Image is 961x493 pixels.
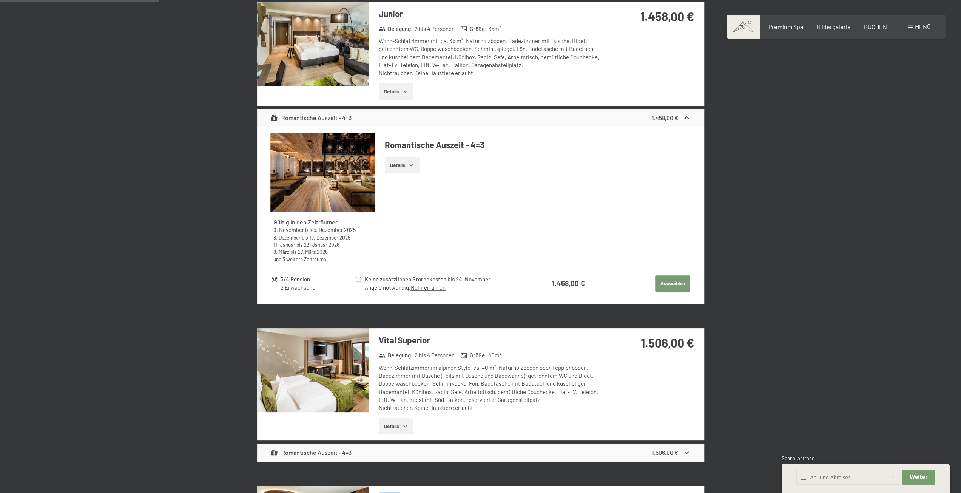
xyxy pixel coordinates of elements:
strong: 1.506,00 € [641,335,694,350]
a: Premium Spa [768,23,803,30]
button: Details [385,157,419,173]
div: 2 Erwachsene [281,284,354,292]
button: Weiter [902,470,935,485]
strong: 1.458,00 € [652,114,678,121]
div: bis [273,226,372,234]
time: 11.01.2026 [273,241,295,248]
time: 08.03.2026 [273,249,289,255]
img: mss_renderimg.php [270,133,375,212]
h3: Vital Superior [379,334,603,346]
a: BUCHEN [864,23,887,30]
img: mss_renderimg.php [257,328,369,412]
div: Romantische Auszeit - 4=3 [270,113,352,122]
time: 27.03.2026 [298,249,328,255]
strong: Größe : [460,25,487,33]
div: bis [273,241,372,248]
strong: Belegung : [379,351,413,359]
time: 09.11.2025 [273,227,304,233]
button: Auswählen [655,275,690,292]
span: 2 bis 4 Personen [415,351,455,359]
time: 05.12.2025 [313,227,356,233]
time: 08.12.2025 [273,234,301,241]
div: Romantische Auszeit - 4=31.458,00 € [257,109,704,127]
strong: Größe : [460,351,487,359]
strong: 1.458,00 € [552,279,585,287]
h3: Junior [379,8,603,20]
span: 2 bis 4 Personen [415,25,455,33]
div: Romantische Auszeit - 4=31.506,00 € [257,444,704,462]
div: Keine zusätzlichen Stornokosten bis 24. November [365,275,522,284]
strong: 1.458,00 € [640,9,694,23]
span: Weiter [910,474,927,481]
time: 19.12.2025 [309,234,350,241]
a: und 3 weitere Zeiträume [273,256,326,262]
button: Details [379,418,413,435]
time: 23.01.2026 [304,241,339,248]
span: Schnellanfrage [782,455,814,461]
a: Bildergalerie [816,23,851,30]
span: Menü [915,23,931,30]
div: Wohn-Schlafzimmer im alpinen Style, ca. 40 m², Naturholzboden oder Teppichboden, Badezimmer mit D... [379,364,603,412]
div: bis [273,248,372,255]
div: bis [273,234,372,241]
span: 40 m² [488,351,501,359]
strong: 1.506,00 € [652,449,678,456]
strong: Gültig in den Zeiträumen [273,218,339,226]
div: Romantische Auszeit - 4=3 [270,448,352,457]
button: Details [379,83,413,100]
h4: Romantische Auszeit - 4=3 [385,139,691,151]
div: 3/4 Pension [281,275,354,284]
span: 35 m² [488,25,501,33]
div: Angeld notwendig. [365,284,522,292]
a: Mehr erfahren [410,284,446,291]
strong: Belegung : [379,25,413,33]
div: Wohn-Schlafzimmer mit ca. 35 m², Naturholzboden, Badezimmer mit Dusche, Bidet, getrenntem WC, Dop... [379,37,603,77]
img: mss_renderimg.php [257,2,369,86]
